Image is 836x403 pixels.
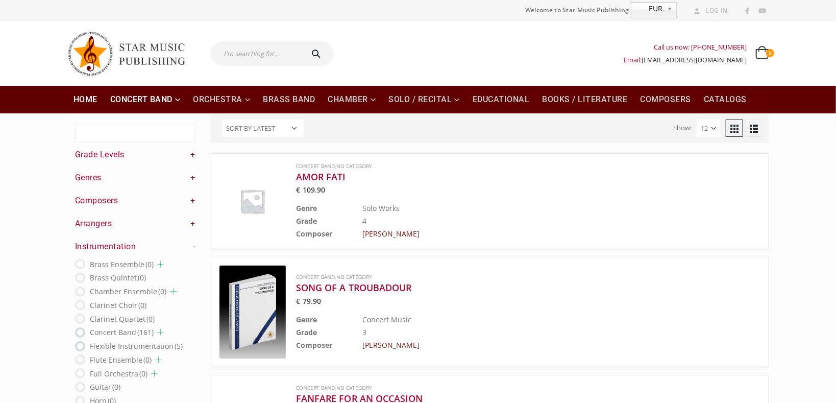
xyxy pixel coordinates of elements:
[745,120,763,137] a: List View
[741,5,754,18] a: Facebook
[336,162,372,170] a: No Category
[157,261,164,268] a: Сhild list opener
[75,172,195,183] h4: Genres
[190,149,195,160] a: +
[257,86,322,113] a: Brass Band
[296,296,321,306] bdi: 79.90
[362,202,709,215] td: Solo Works
[362,215,709,227] td: 4
[698,86,753,113] a: Catalogs
[296,185,300,195] span: €
[90,340,183,352] label: Flexible Instrumentation
[634,86,698,113] a: Composers
[726,120,743,137] a: Grid View
[536,86,634,113] a: Books / Literature
[170,288,177,295] a: Сhild list opener
[296,185,326,195] bdi: 109.90
[383,86,466,113] a: Solo / Recital
[75,149,195,160] h4: Grade Levels
[296,273,335,280] a: Concert Band
[90,271,146,284] label: Brass Quintet
[296,315,317,324] b: Genre
[90,258,154,271] label: Brass Ensemble
[766,49,774,57] span: 0
[755,5,769,18] a: Youtube
[690,4,728,17] a: Log In
[138,300,146,310] span: (0)
[362,229,420,239] a: [PERSON_NAME]
[138,273,146,282] span: (0)
[139,369,147,378] span: (0)
[322,86,382,113] a: Chamber
[190,172,195,183] a: +
[222,120,304,137] select: Shop order
[362,326,709,339] td: 3
[624,41,747,54] div: Call us now: [PHONE_NUMBER]
[466,86,536,113] a: Educational
[296,162,709,171] span: ,
[190,218,195,229] a: +
[193,241,195,252] a: -
[296,340,332,350] b: Composer
[624,54,747,66] div: Email:
[296,171,709,183] a: AMOR FATI
[67,27,195,81] img: Star Music Publishing
[673,122,692,134] label: Show:
[187,86,257,113] a: Orchestra
[146,314,155,324] span: (0)
[104,86,187,113] a: Concert Band
[362,313,709,326] td: Concert Music
[336,384,372,391] a: No Category
[157,329,164,336] a: Сhild list opener
[90,367,147,380] label: Full Orchestra
[296,229,332,239] b: Composer
[90,285,166,298] label: Chamber Ensemble
[642,56,747,64] a: [EMAIL_ADDRESS][DOMAIN_NAME]
[296,203,317,213] b: Genre
[75,241,195,252] h4: Instrumentation
[137,327,154,337] span: (161)
[67,86,104,113] a: Home
[158,287,166,296] span: (0)
[296,384,709,392] span: ,
[336,273,372,280] a: No Category
[301,41,334,66] button: Search
[90,381,120,393] label: Guitar
[525,3,629,18] span: Welcome to Star Music Publishing
[90,326,154,339] label: Concert Band
[90,299,146,312] label: Clarinet Choir
[219,168,286,234] img: Placeholder
[90,353,152,366] label: Flute Ensemble
[143,355,152,365] span: (0)
[296,216,317,226] b: Grade
[155,357,162,363] a: Сhild list opener
[145,259,154,269] span: (0)
[296,162,335,170] a: Concert Band
[296,296,300,306] span: €
[362,340,420,350] a: [PERSON_NAME]
[211,41,301,66] input: I'm searching for...
[151,370,158,377] a: Сhild list opener
[296,273,709,281] span: ,
[75,218,195,229] h4: Arrangers
[112,382,120,392] span: (0)
[631,3,663,15] span: EUR
[175,341,183,351] span: (5)
[296,327,317,337] b: Grade
[190,195,195,206] a: +
[75,195,195,206] h4: Composers
[90,313,155,325] label: Clarinet Quartet
[296,384,335,391] a: Concert Band
[296,281,709,294] a: SONG OF A TROUBADOUR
